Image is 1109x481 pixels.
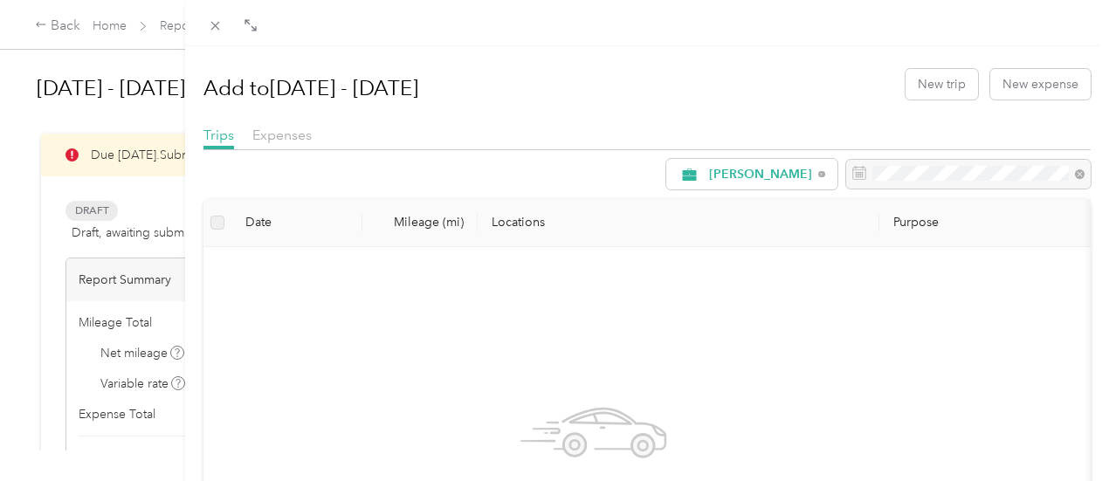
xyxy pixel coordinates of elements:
[478,199,879,247] th: Locations
[231,199,362,247] th: Date
[203,127,234,143] span: Trips
[709,168,812,181] span: [PERSON_NAME]
[362,199,478,247] th: Mileage (mi)
[203,67,418,109] h1: Add to [DATE] - [DATE]
[252,127,312,143] span: Expenses
[906,69,978,100] button: New trip
[1011,383,1109,481] iframe: Everlance-gr Chat Button Frame
[990,69,1091,100] button: New expense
